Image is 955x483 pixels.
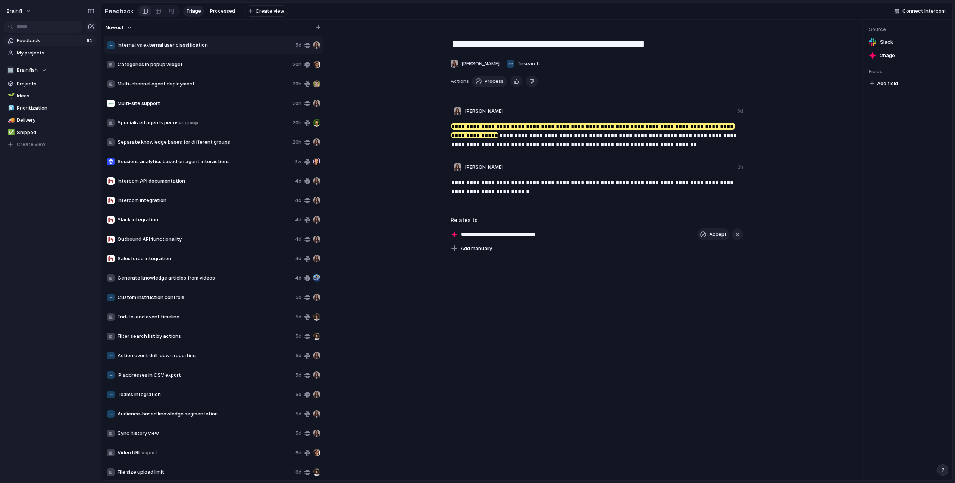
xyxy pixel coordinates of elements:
span: 5d [295,41,301,49]
span: Add manually [461,245,492,252]
a: Feedback61 [4,35,97,46]
button: Add field [869,79,899,88]
div: 🚚 [8,116,13,125]
span: Categories in popup widget [118,61,289,68]
a: My projects [4,47,97,59]
span: 4d [295,197,301,204]
span: 61 [87,37,94,44]
span: Triage [186,7,201,15]
a: 🧊Prioritization [4,103,97,114]
span: Sync history view [118,430,292,437]
span: 5d [295,294,301,301]
a: 🌱Ideas [4,90,97,102]
span: 6d [295,468,301,476]
button: Process [472,76,507,87]
span: [PERSON_NAME] [461,60,500,68]
span: Teams integration [118,391,292,398]
span: 20h [292,80,301,88]
span: Add field [877,80,898,87]
span: Specialized agents per user group [118,119,289,127]
span: [PERSON_NAME] [465,163,503,171]
button: Connect Intercom [891,6,949,17]
span: Delivery [17,116,94,124]
span: Accept [709,231,727,238]
button: Delete [526,76,538,87]
span: IP addresses in CSV export [118,371,292,379]
button: 🧊 [7,105,14,112]
span: Intercom integration [118,197,292,204]
a: Processed [207,6,238,17]
span: Actions [451,78,469,85]
span: 20h [292,138,301,146]
span: 20h [292,61,301,68]
span: 5d [295,352,301,359]
span: Separate knowledge bases for different groups [118,138,289,146]
span: Prioritization [17,105,94,112]
a: Projects [4,78,97,90]
button: Newest [104,23,133,32]
span: Generate knowledge articles from videos [118,274,292,282]
button: [PERSON_NAME] [448,58,501,70]
button: Create view [244,5,288,17]
span: Projects [17,80,94,88]
span: 4d [295,177,301,185]
span: Connect Intercom [902,7,946,15]
span: 4d [295,216,301,224]
span: 6d [295,449,301,456]
span: Filter search list by actions [118,333,292,340]
span: Fields [869,68,946,75]
span: 5d [295,371,301,379]
button: Accept [697,228,730,240]
span: Multi-channel agent deployment [118,80,289,88]
button: 🏢Brainfish [4,65,97,76]
span: Audience-based knowledge segmentation [118,410,292,418]
span: 5d [295,430,301,437]
div: 🧊 [8,104,13,112]
button: brainfi [3,5,35,17]
span: Source [869,26,946,33]
span: Internal vs external user classification [118,41,292,49]
button: Create view [4,139,97,150]
button: ✅ [7,129,14,136]
span: Create view [256,7,284,15]
a: Slack [869,37,946,47]
span: 5d [295,313,301,321]
span: Ideas [17,92,94,100]
h2: Feedback [105,7,134,16]
span: Processed [210,7,235,15]
button: 🚚 [7,116,14,124]
a: ✅Shipped [4,127,97,138]
div: ✅ [8,128,13,137]
span: 2w [294,158,301,165]
span: End-to-end event timeline [118,313,292,321]
div: 🏢 [7,66,14,74]
span: 4d [295,255,301,262]
a: Triage [183,6,204,17]
span: Slack [880,38,893,46]
span: Multi-site support [118,100,289,107]
span: File size upload limit [118,468,292,476]
span: Trisearch [517,60,540,68]
div: 2h [738,164,743,171]
span: Shipped [17,129,94,136]
span: Slack integration [118,216,292,224]
span: 20h [292,119,301,127]
span: Action event drill-down reporting [118,352,292,359]
span: 4d [295,236,301,243]
button: 🌱 [7,92,14,100]
span: 4d [295,274,301,282]
span: My projects [17,49,94,57]
span: 5d [295,410,301,418]
span: Newest [106,24,124,31]
span: 5d [295,333,301,340]
button: Trisearch [504,58,542,70]
span: Create view [17,141,46,148]
span: Outbound API functionality [118,236,292,243]
a: 🚚Delivery [4,115,97,126]
span: 2h ago [880,52,895,59]
h3: Relates to [451,216,743,224]
span: Process [485,78,504,85]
